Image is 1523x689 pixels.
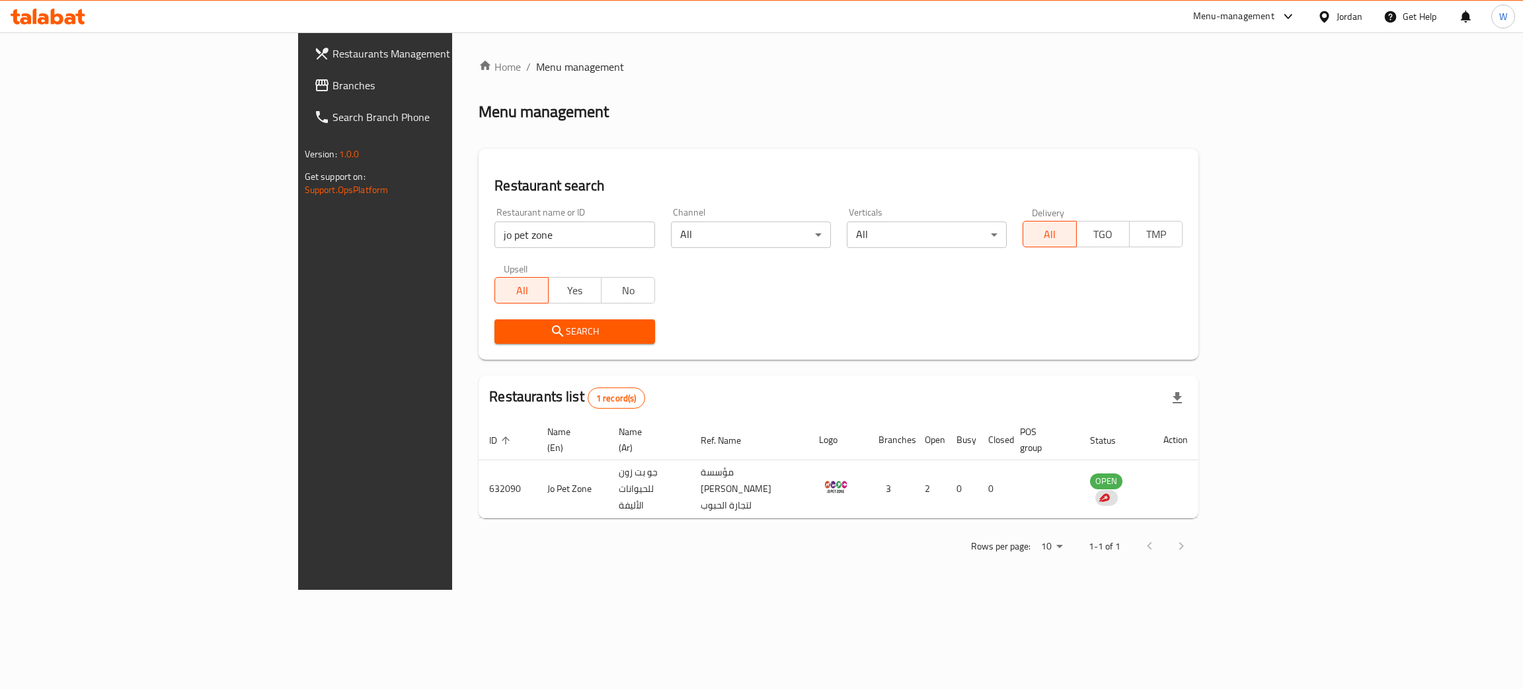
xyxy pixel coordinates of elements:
[1023,221,1076,247] button: All
[1337,9,1362,24] div: Jordan
[303,101,553,133] a: Search Branch Phone
[1089,538,1120,555] p: 1-1 of 1
[601,277,654,304] button: No
[978,460,1009,518] td: 0
[305,145,337,163] span: Version:
[1098,492,1110,504] img: delivery hero logo
[946,460,978,518] td: 0
[1499,9,1507,24] span: W
[808,420,868,460] th: Logo
[1090,473,1122,489] div: OPEN
[1090,473,1122,489] span: OPEN
[479,420,1198,518] table: enhanced table
[914,420,946,460] th: Open
[946,420,978,460] th: Busy
[505,323,644,340] span: Search
[305,181,389,198] a: Support.OpsPlatform
[494,277,548,304] button: All
[536,59,624,75] span: Menu management
[554,281,596,300] span: Yes
[1029,225,1071,244] span: All
[494,222,654,248] input: Search for restaurant name or ID..
[1090,432,1133,448] span: Status
[500,281,543,300] span: All
[819,470,852,503] img: Jo Pet Zone
[1193,9,1274,24] div: Menu-management
[588,387,645,409] div: Total records count
[332,77,542,93] span: Branches
[971,538,1031,555] p: Rows per page:
[332,46,542,61] span: Restaurants Management
[1076,221,1130,247] button: TGO
[1036,537,1068,557] div: Rows per page:
[701,432,758,448] span: Ref. Name
[608,460,690,518] td: جو بت زون للحيوانات الأليفة
[332,109,542,125] span: Search Branch Phone
[1032,208,1065,217] label: Delivery
[868,420,914,460] th: Branches
[305,168,366,185] span: Get support on:
[494,319,654,344] button: Search
[303,69,553,101] a: Branches
[489,432,514,448] span: ID
[339,145,360,163] span: 1.0.0
[489,387,644,409] h2: Restaurants list
[548,277,602,304] button: Yes
[690,460,808,518] td: مؤسسة [PERSON_NAME] لتجارة الحبوب
[504,264,528,273] label: Upsell
[588,392,644,405] span: 1 record(s)
[1020,424,1064,456] span: POS group
[619,424,674,456] span: Name (Ar)
[868,460,914,518] td: 3
[1129,221,1183,247] button: TMP
[607,281,649,300] span: No
[1082,225,1124,244] span: TGO
[303,38,553,69] a: Restaurants Management
[479,59,1198,75] nav: breadcrumb
[1135,225,1177,244] span: TMP
[1095,490,1118,506] div: Indicates that the vendor menu management has been moved to DH Catalog service
[1161,382,1193,414] div: Export file
[914,460,946,518] td: 2
[1153,420,1198,460] th: Action
[537,460,608,518] td: Jo Pet Zone
[671,222,831,248] div: All
[547,424,592,456] span: Name (En)
[847,222,1007,248] div: All
[494,176,1183,196] h2: Restaurant search
[978,420,1009,460] th: Closed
